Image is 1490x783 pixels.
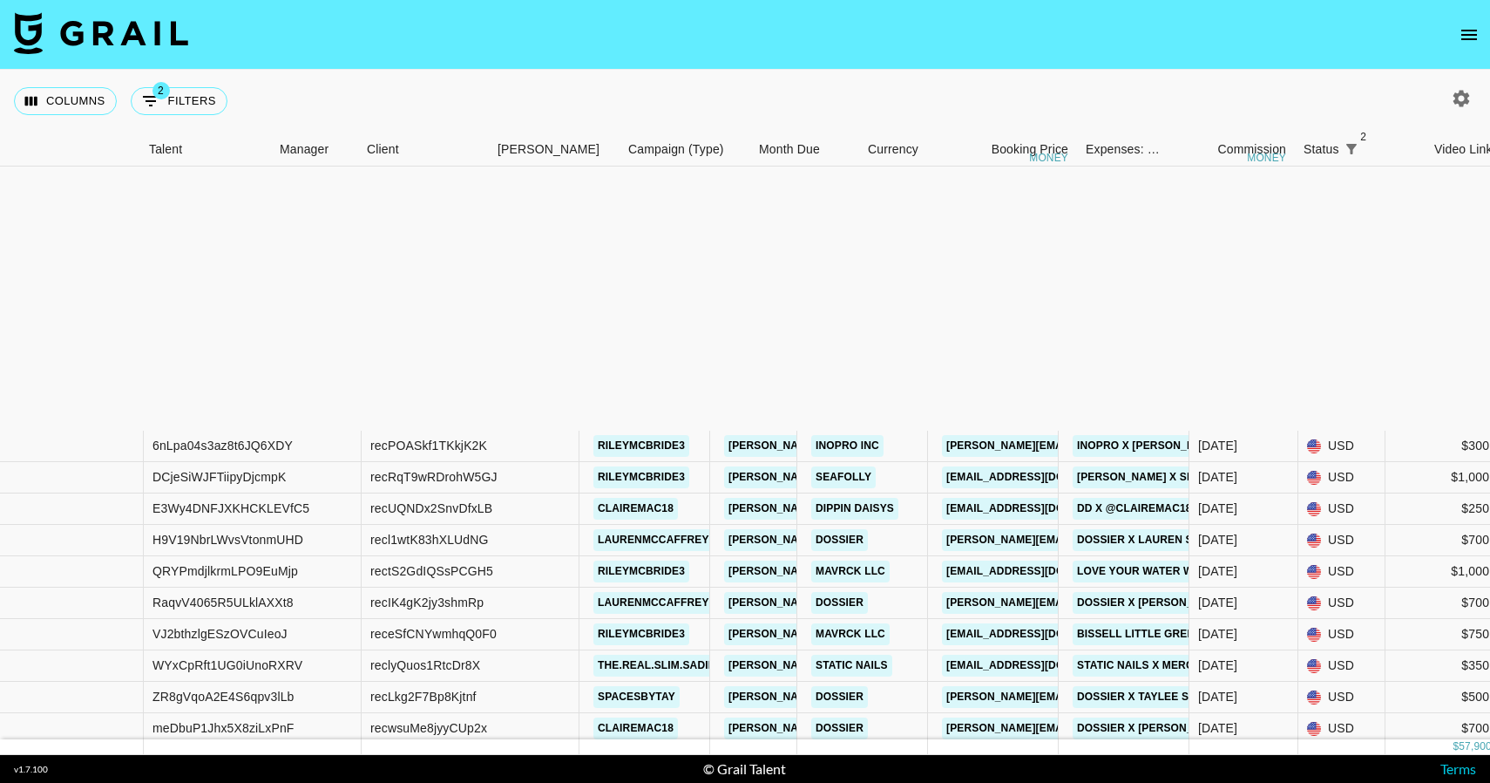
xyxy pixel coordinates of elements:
span: 2 [1355,128,1372,146]
a: [PERSON_NAME][EMAIL_ADDRESS][PERSON_NAME][DOMAIN_NAME] [724,561,1098,582]
div: $ [1453,739,1459,754]
div: 2 active filters [1339,137,1364,161]
div: Booking Price [992,133,1068,167]
div: ZR8gVqoA2E4S6qpv3lLb [152,688,295,705]
a: rileymcbride3 [593,435,689,457]
a: Inopro Inc [811,435,884,457]
a: [EMAIL_ADDRESS][DOMAIN_NAME] [942,498,1137,520]
div: Month Due [750,133,859,167]
div: v 1.7.100 [14,764,48,775]
a: clairemac18 [593,498,678,520]
button: Sort [1364,137,1388,161]
a: Dossier x [PERSON_NAME] [1073,592,1232,614]
div: 6nLpa04s3az8t6JQ6XDY [152,437,293,454]
div: reclyQuos1RtcDr8X [370,657,480,674]
div: USD [1298,650,1385,682]
div: Expenses: Remove Commission? [1077,133,1164,167]
div: Talent [140,133,271,167]
div: recRqT9wRDrohW5GJ [370,468,498,486]
div: recLkg2F7Bp8Kjtnf [370,688,477,705]
a: rileymcbride3 [593,466,689,488]
div: Status [1304,133,1339,167]
div: recwsuMe8jyyCUp2x [370,719,487,737]
a: [PERSON_NAME][EMAIL_ADDRESS][DOMAIN_NAME] [942,686,1226,708]
div: VJ2bthzlgESzOVCuIeoJ [152,625,288,643]
div: Sep '25 [1198,625,1237,643]
div: QRYPmdjlkrmLPO9EuMjp [152,562,298,580]
div: DCjeSiWJFTiipyDjcmpK [152,468,286,486]
div: RaqvV4065R5ULklAXXt8 [152,594,294,611]
div: USD [1298,462,1385,494]
div: USD [1298,713,1385,745]
div: money [1247,153,1286,163]
div: Booker [489,133,620,167]
a: Terms [1440,760,1476,777]
a: laurenmccaffrey [593,592,714,614]
div: USD [1298,525,1385,556]
div: Sep '25 [1198,562,1237,580]
div: Currency [868,133,918,167]
div: Client [358,133,489,167]
a: Inopro x [PERSON_NAME] [1073,435,1226,457]
img: Grail Talent [14,12,188,54]
div: rectS2GdIQSsPCGH5 [370,562,493,580]
a: [PERSON_NAME][EMAIL_ADDRESS][PERSON_NAME][DOMAIN_NAME] [724,655,1098,677]
div: Commission [1217,133,1286,167]
div: USD [1298,682,1385,713]
div: recl1wtK83hXLUdNG [370,531,489,548]
a: laurenmccaffrey [593,529,714,551]
a: rileymcbride3 [593,561,689,582]
div: Expenses: Remove Commission? [1086,133,1161,167]
a: clairemac18 [593,718,678,739]
div: USD [1298,431,1385,462]
a: [PERSON_NAME][EMAIL_ADDRESS][PERSON_NAME][DOMAIN_NAME] [724,498,1098,520]
div: receSfCNYwmhqQ0F0 [370,625,497,643]
a: [PERSON_NAME][EMAIL_ADDRESS][DOMAIN_NAME] [942,435,1226,457]
a: Mavrck LLC [811,623,890,645]
a: [PERSON_NAME] x Seafolly [1073,466,1240,488]
div: recIK4gK2jy3shmRp [370,594,484,611]
a: Dossier x Lauren September [1073,529,1256,551]
div: money [1029,153,1068,163]
a: [EMAIL_ADDRESS][DOMAIN_NAME] [942,655,1137,677]
div: Currency [859,133,946,167]
a: rileymcbride3 [593,623,689,645]
div: USD [1298,556,1385,588]
a: Dossier [811,686,868,708]
div: Campaign (Type) [628,133,724,167]
div: Sep '25 [1198,688,1237,705]
div: Manager [271,133,358,167]
div: [PERSON_NAME] [498,133,599,167]
div: Sep '25 [1198,594,1237,611]
a: Dossier x Taylee September [1073,686,1252,708]
a: Mavrck LLC [811,561,890,582]
div: Status [1295,133,1426,167]
a: [EMAIL_ADDRESS][DOMAIN_NAME] [942,561,1137,582]
div: © Grail Talent [703,760,786,778]
a: [EMAIL_ADDRESS][DOMAIN_NAME] [942,466,1137,488]
a: the.real.slim.sadieee [593,655,734,677]
a: Love Your Water with HydroFLEX [1073,561,1283,582]
a: [PERSON_NAME][EMAIL_ADDRESS][PERSON_NAME][DOMAIN_NAME] [724,529,1098,551]
div: WYxCpRft1UG0iUnoRXRV [152,657,302,674]
div: Sep '25 [1198,657,1237,674]
a: Dippin Daisys [811,498,898,520]
a: [PERSON_NAME][EMAIL_ADDRESS][PERSON_NAME][DOMAIN_NAME] [724,466,1098,488]
span: 2 [152,82,170,99]
div: Sep '25 [1198,437,1237,454]
div: Month Due [759,133,820,167]
a: [PERSON_NAME][EMAIL_ADDRESS][PERSON_NAME][DOMAIN_NAME] [724,686,1098,708]
a: Seafolly [811,466,876,488]
a: Dossier [811,718,868,739]
a: [PERSON_NAME][EMAIL_ADDRESS][DOMAIN_NAME] [942,592,1226,614]
div: Campaign (Type) [620,133,750,167]
div: meDbuP1Jhx5X8ziLxPnF [152,719,295,737]
a: spacesbytay [593,686,680,708]
div: Sep '25 [1198,468,1237,486]
div: Sep '25 [1198,531,1237,548]
button: Show filters [1339,137,1364,161]
a: [EMAIL_ADDRESS][DOMAIN_NAME] [942,623,1137,645]
a: Dossier x [PERSON_NAME] [1073,718,1232,739]
div: USD [1298,619,1385,650]
div: USD [1298,588,1385,619]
